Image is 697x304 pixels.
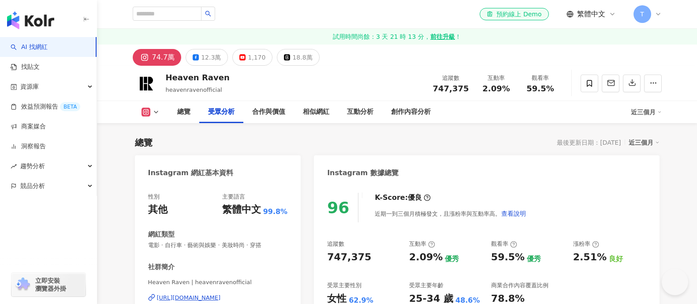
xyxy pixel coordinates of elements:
span: heavenravenofficial [166,86,222,93]
a: 試用時間尚餘：3 天 21 時 13 分，前往升級！ [97,29,697,45]
div: 59.5% [491,251,525,264]
a: searchAI 找網紅 [11,43,48,52]
div: 合作與價值 [252,107,285,117]
div: 近期一到三個月積極發文，且漲粉率與互動率高。 [375,205,526,222]
div: 2.51% [573,251,607,264]
span: 59.5% [526,84,554,93]
div: K-Score : [375,193,431,203]
div: 優良 [408,193,422,203]
div: 近三個月 [629,137,660,148]
span: 趨勢分析 [20,156,45,176]
img: KOL Avatar [133,70,159,97]
div: [URL][DOMAIN_NAME] [157,294,221,302]
span: 查看說明 [501,210,526,217]
strong: 前往升級 [430,32,455,41]
span: 立即安裝 瀏覽器外掛 [35,277,66,293]
div: 觀看率 [491,240,517,248]
a: chrome extension立即安裝 瀏覽器外掛 [11,273,86,296]
div: Heaven Raven [166,72,230,83]
button: 12.3萬 [186,49,228,66]
div: 繁體中文 [222,203,261,217]
img: chrome extension [14,278,31,292]
div: 相似網紅 [303,107,329,117]
div: Instagram 網紅基本資料 [148,168,234,178]
a: 洞察報告 [11,142,46,151]
span: rise [11,163,17,169]
button: 74.7萬 [133,49,182,66]
div: 近三個月 [631,105,662,119]
span: T [640,9,644,19]
span: 747,375 [433,84,469,93]
div: Instagram 數據總覽 [327,168,399,178]
div: 社群簡介 [148,263,175,272]
span: 資源庫 [20,77,39,97]
div: 其他 [148,203,168,217]
div: 互動率 [480,74,513,83]
div: 受眾主要年齡 [409,281,444,289]
a: 找貼文 [11,63,40,71]
div: 創作內容分析 [391,107,431,117]
div: 受眾主要性別 [327,281,362,289]
div: 追蹤數 [433,74,469,83]
div: 觀看率 [524,74,557,83]
a: 預約線上 Demo [480,8,548,20]
button: 18.8萬 [277,49,319,66]
span: 電影 · 自行車 · 藝術與娛樂 · 美妝時尚 · 穿搭 [148,241,288,249]
a: [URL][DOMAIN_NAME] [148,294,288,302]
div: 總覽 [135,136,153,149]
div: 總覽 [177,107,190,117]
div: 性別 [148,193,160,201]
div: 主要語言 [222,193,245,201]
div: 良好 [609,254,623,264]
span: 競品分析 [20,176,45,196]
div: 96 [327,199,349,217]
div: 預約線上 Demo [487,10,541,19]
div: 2.09% [409,251,443,264]
div: 18.8萬 [292,51,312,64]
button: 查看說明 [501,205,526,222]
span: 2.09% [482,84,510,93]
img: logo [7,11,54,29]
div: 互動分析 [347,107,373,117]
div: 1,170 [248,51,265,64]
div: 互動率 [409,240,435,248]
span: Heaven Raven | heavenravenofficial [148,278,288,286]
button: 1,170 [232,49,272,66]
a: 效益預測報告BETA [11,102,80,111]
div: 747,375 [327,251,371,264]
div: 商業合作內容覆蓋比例 [491,281,548,289]
div: 受眾分析 [208,107,235,117]
div: 12.3萬 [201,51,221,64]
div: 網紅類型 [148,230,175,239]
span: 99.8% [263,207,288,217]
div: 最後更新日期：[DATE] [557,139,621,146]
div: 優秀 [445,254,459,264]
div: 優秀 [527,254,541,264]
a: 商案媒合 [11,122,46,131]
span: search [205,11,211,17]
div: 74.7萬 [152,51,175,64]
div: 漲粉率 [573,240,599,248]
div: 追蹤數 [327,240,344,248]
span: 繁體中文 [577,9,605,19]
iframe: Help Scout Beacon - Open [662,269,688,295]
